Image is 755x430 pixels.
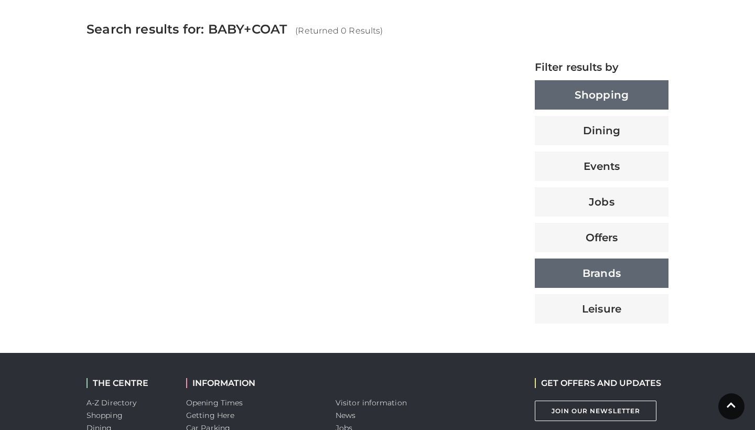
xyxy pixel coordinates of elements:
[336,411,355,420] a: News
[535,378,661,388] h2: GET OFFERS AND UPDATES
[87,411,123,420] a: Shopping
[87,21,287,37] span: Search results for: BABY+COAT
[535,152,668,181] button: Events
[535,80,668,110] button: Shopping
[535,61,668,73] h4: Filter results by
[535,187,668,217] button: Jobs
[186,378,320,388] h2: INFORMATION
[336,398,407,407] a: Visitor information
[186,411,234,420] a: Getting Here
[87,398,136,407] a: A-Z Directory
[535,259,668,288] button: Brands
[535,401,656,421] a: Join Our Newsletter
[87,378,170,388] h2: THE CENTRE
[535,116,668,145] button: Dining
[295,26,383,36] span: (Returned 0 Results)
[186,398,243,407] a: Opening Times
[535,223,668,252] button: Offers
[535,294,668,324] button: Leisure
